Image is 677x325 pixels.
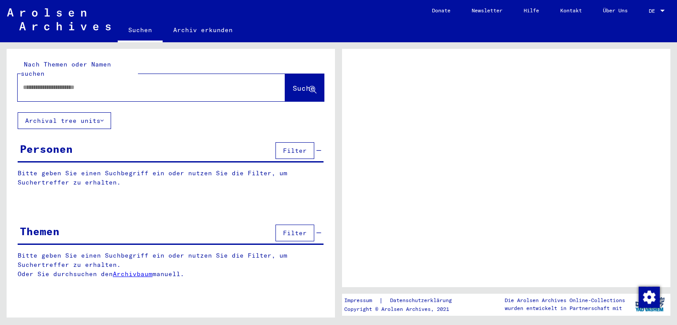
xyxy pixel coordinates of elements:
[20,141,73,157] div: Personen
[344,305,462,313] p: Copyright © Arolsen Archives, 2021
[293,84,315,92] span: Suche
[283,147,307,155] span: Filter
[275,142,314,159] button: Filter
[344,296,462,305] div: |
[7,8,111,30] img: Arolsen_neg.svg
[383,296,462,305] a: Datenschutzerklärung
[18,169,324,187] p: Bitte geben Sie einen Suchbegriff ein oder nutzen Sie die Filter, um Suchertreffer zu erhalten.
[633,293,666,315] img: yv_logo.png
[505,296,625,304] p: Die Arolsen Archives Online-Collections
[283,229,307,237] span: Filter
[505,304,625,312] p: wurden entwickelt in Partnerschaft mit
[344,296,379,305] a: Impressum
[20,223,60,239] div: Themen
[118,19,163,42] a: Suchen
[639,287,660,308] img: Zustimmung ändern
[163,19,243,41] a: Archiv erkunden
[285,74,324,101] button: Suche
[275,225,314,241] button: Filter
[649,8,658,14] span: DE
[21,60,111,78] mat-label: Nach Themen oder Namen suchen
[18,112,111,129] button: Archival tree units
[18,251,324,279] p: Bitte geben Sie einen Suchbegriff ein oder nutzen Sie die Filter, um Suchertreffer zu erhalten. O...
[113,270,153,278] a: Archivbaum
